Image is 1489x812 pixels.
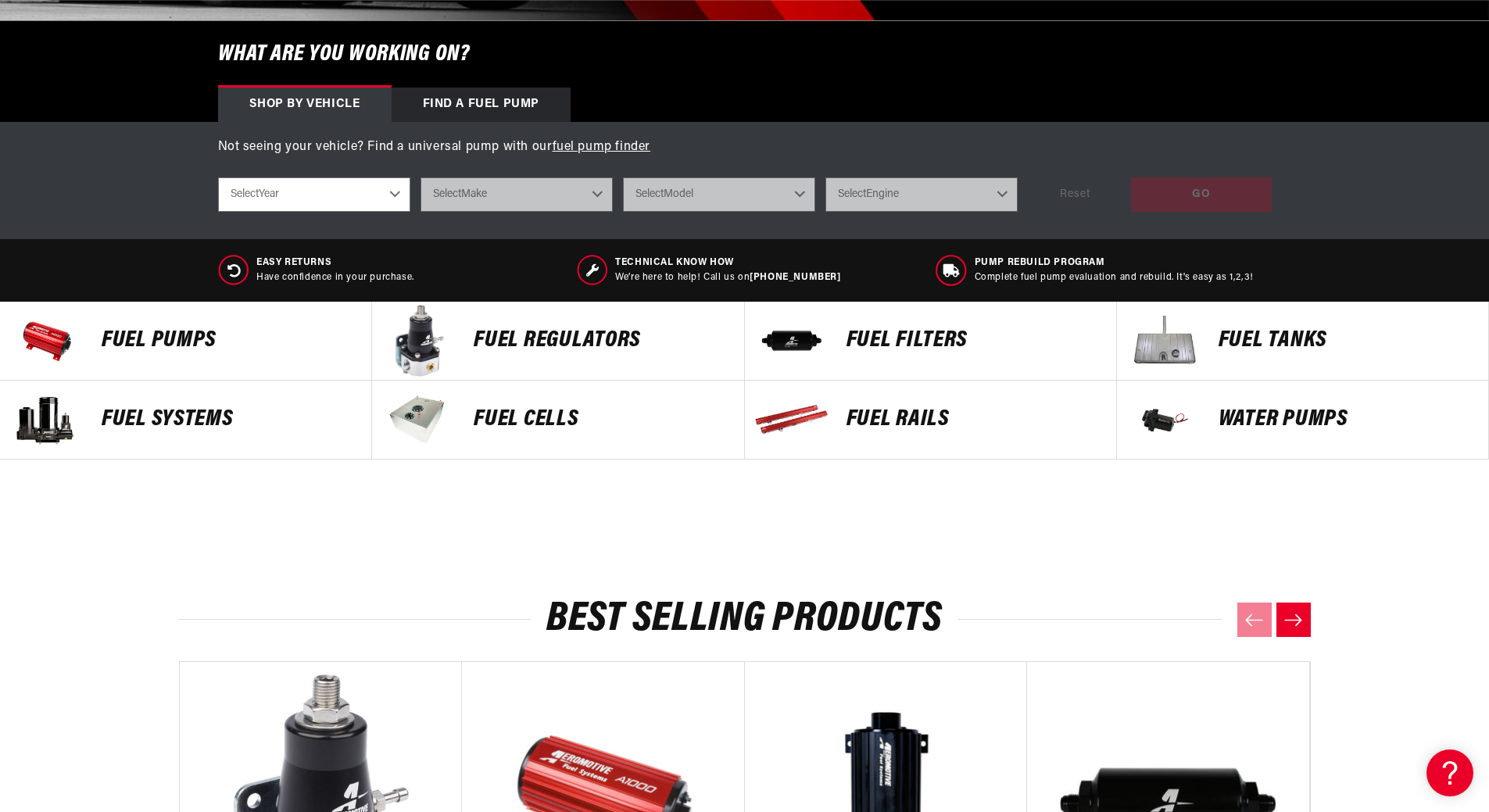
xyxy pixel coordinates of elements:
[975,271,1254,284] p: Complete fuel pump evaluation and rebuild. It's easy as 1,2,3!
[218,138,1272,158] p: Not seeing your vehicle? Find a universal pump with our
[623,177,815,212] select: Model
[218,177,410,212] select: Year
[1219,408,1473,431] p: Water Pumps
[179,21,1311,88] h6: What are you working on?
[745,302,1117,381] a: FUEL FILTERS FUEL FILTERS
[975,256,1254,270] span: Pump Rebuild program
[1117,381,1489,460] a: Water Pumps Water Pumps
[8,302,86,380] img: Fuel Pumps
[102,329,356,352] p: Fuel Pumps
[825,177,1018,212] select: Engine
[553,141,651,153] a: fuel pump finder
[1219,329,1473,352] p: Fuel Tanks
[745,381,1117,460] a: FUEL Rails FUEL Rails
[392,88,571,122] div: Find a Fuel Pump
[102,408,356,431] p: Fuel Systems
[8,381,86,459] img: Fuel Systems
[847,408,1101,431] p: FUEL Rails
[615,256,840,270] span: Technical Know How
[1125,302,1203,380] img: Fuel Tanks
[1117,302,1489,381] a: Fuel Tanks Fuel Tanks
[380,302,458,380] img: FUEL REGULATORS
[1125,381,1203,459] img: Water Pumps
[847,329,1101,352] p: FUEL FILTERS
[1237,603,1272,637] button: Previous slide
[179,601,1311,638] h2: Best Selling Products
[753,381,831,459] img: FUEL Rails
[380,381,458,459] img: FUEL Cells
[256,256,414,270] span: Easy Returns
[218,88,392,122] div: Shop by vehicle
[615,271,840,284] p: We’re here to help! Call us on
[753,302,831,380] img: FUEL FILTERS
[372,381,744,460] a: FUEL Cells FUEL Cells
[421,177,613,212] select: Make
[750,273,840,282] a: [PHONE_NUMBER]
[256,271,414,284] p: Have confidence in your purchase.
[474,329,728,352] p: FUEL REGULATORS
[372,302,744,381] a: FUEL REGULATORS FUEL REGULATORS
[1276,603,1311,637] button: Next slide
[474,408,728,431] p: FUEL Cells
